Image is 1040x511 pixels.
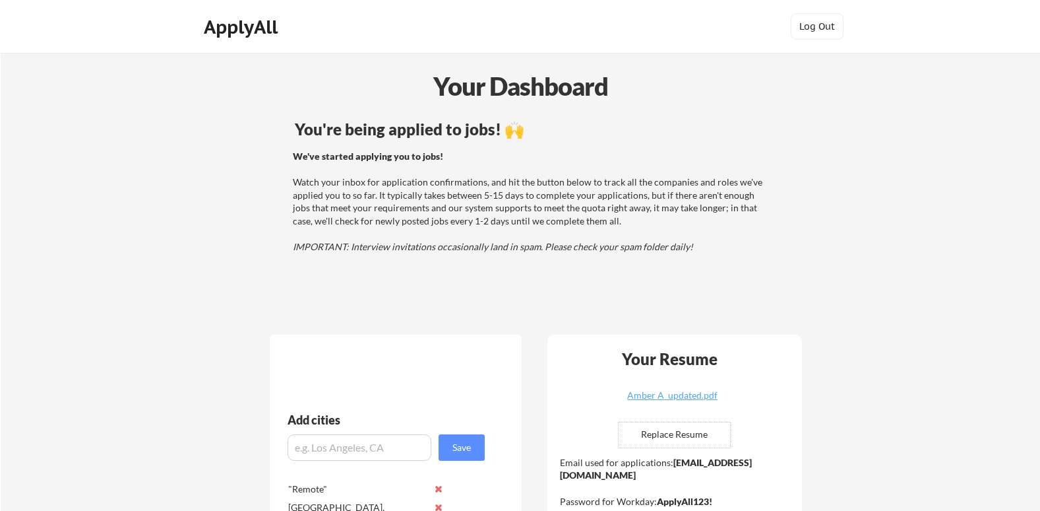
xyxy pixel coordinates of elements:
[605,351,735,367] div: Your Resume
[293,150,768,254] div: Watch your inbox for application confirmations, and hit the button below to track all the compani...
[293,151,443,162] strong: We've started applying you to jobs!
[204,16,282,38] div: ApplyAll
[594,391,751,400] div: Amber A_updated.pdf
[288,414,488,426] div: Add cities
[657,496,712,507] strong: ApplyAll123!
[288,434,431,461] input: e.g. Los Angeles, CA
[560,457,752,481] strong: [EMAIL_ADDRESS][DOMAIN_NAME]
[293,241,693,252] em: IMPORTANT: Interview invitations occasionally land in spam. Please check your spam folder daily!
[594,391,751,411] a: Amber A_updated.pdf
[295,121,770,137] div: You're being applied to jobs! 🙌
[439,434,485,461] button: Save
[288,483,427,496] div: "Remote"
[791,13,843,40] button: Log Out
[1,67,1040,105] div: Your Dashboard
